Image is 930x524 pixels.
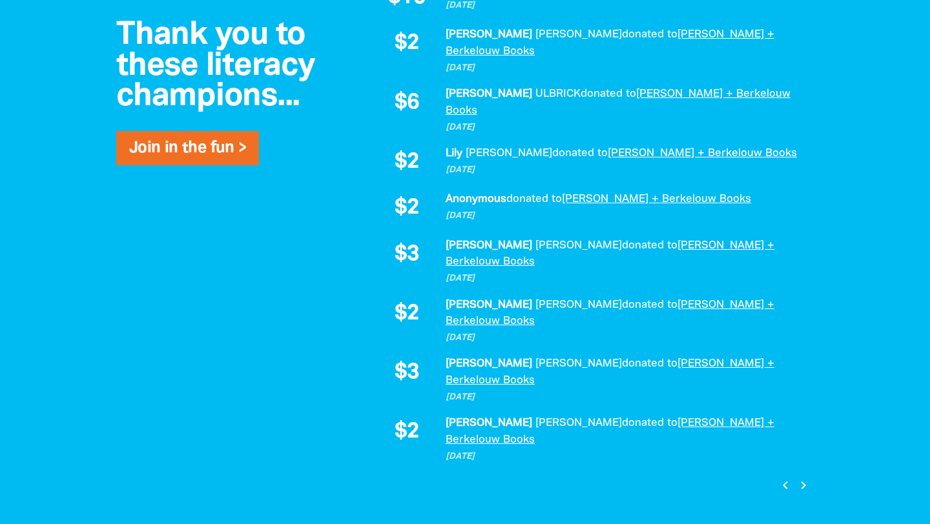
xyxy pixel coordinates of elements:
[446,300,532,310] em: [PERSON_NAME]
[778,478,793,493] i: chevron_left
[395,362,419,384] span: $3
[777,476,794,494] button: Previous page
[535,30,622,39] em: [PERSON_NAME]
[535,300,622,310] em: [PERSON_NAME]
[622,418,677,428] span: donated to
[446,272,801,285] p: [DATE]
[446,359,774,385] a: [PERSON_NAME] + Berkelouw Books
[622,30,677,39] span: donated to
[466,148,552,158] em: [PERSON_NAME]
[446,418,532,428] em: [PERSON_NAME]
[535,359,622,368] em: [PERSON_NAME]
[395,152,419,174] span: $2
[446,418,774,445] a: [PERSON_NAME] + Berkelouw Books
[446,241,532,250] em: [PERSON_NAME]
[562,194,751,204] a: [PERSON_NAME] + Berkelouw Books
[446,391,801,404] p: [DATE]
[446,30,532,39] em: [PERSON_NAME]
[794,476,812,494] button: Next page
[552,148,608,158] span: donated to
[446,30,774,56] a: [PERSON_NAME] + Berkelouw Books
[446,332,801,345] p: [DATE]
[395,33,419,55] span: $2
[608,148,797,158] a: [PERSON_NAME] + Berkelouw Books
[395,92,419,114] span: $6
[622,300,677,310] span: donated to
[446,450,801,463] p: [DATE]
[395,421,419,443] span: $2
[622,359,677,368] span: donated to
[129,141,246,156] a: Join in the fun >
[535,241,622,250] em: [PERSON_NAME]
[535,89,581,99] em: ULBRICK
[116,21,315,112] span: Thank you to these literacy champions...
[535,418,622,428] em: [PERSON_NAME]
[446,121,801,134] p: [DATE]
[446,164,801,177] p: [DATE]
[395,303,419,325] span: $2
[446,148,462,158] em: Lily
[446,89,790,116] a: [PERSON_NAME] + Berkelouw Books
[622,241,677,250] span: donated to
[446,194,506,204] em: Anonymous
[446,210,801,223] p: [DATE]
[581,89,636,99] span: donated to
[506,194,562,204] span: donated to
[446,62,801,75] p: [DATE]
[395,244,419,266] span: $3
[446,89,532,99] em: [PERSON_NAME]
[446,359,532,368] em: [PERSON_NAME]
[395,197,419,219] span: $2
[796,478,811,493] i: chevron_right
